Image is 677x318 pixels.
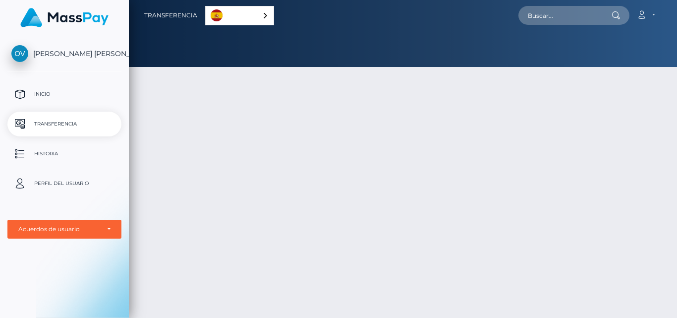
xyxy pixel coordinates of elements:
aside: Language selected: Español [205,6,274,25]
a: Historia [7,141,121,166]
input: Buscar... [518,6,612,25]
p: Perfil del usuario [11,176,117,191]
p: Transferencia [11,117,117,131]
a: Transferencia [144,5,197,26]
div: Language [205,6,274,25]
a: Inicio [7,82,121,107]
p: Inicio [11,87,117,102]
a: Español [206,6,274,25]
a: Perfil del usuario [7,171,121,196]
span: [PERSON_NAME] [PERSON_NAME] [7,49,121,58]
a: Transferencia [7,112,121,136]
button: Acuerdos de usuario [7,220,121,239]
div: Acuerdos de usuario [18,225,100,233]
img: MassPay [20,8,109,27]
p: Historia [11,146,117,161]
